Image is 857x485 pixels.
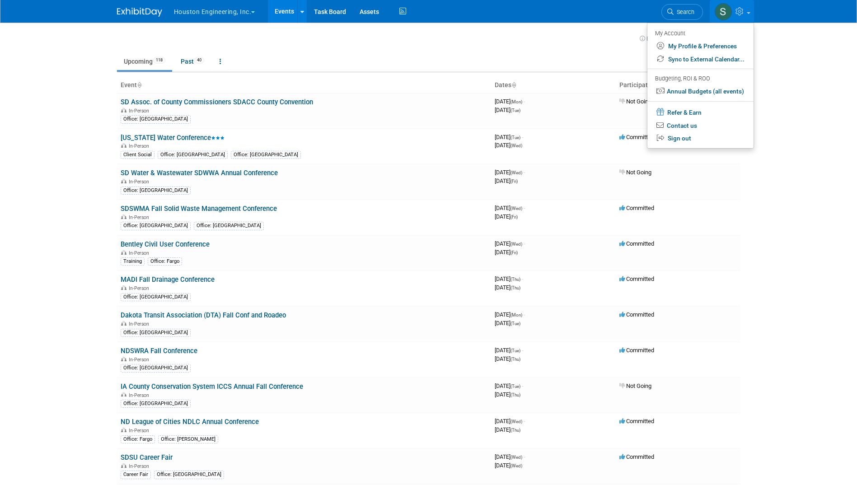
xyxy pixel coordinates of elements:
[619,169,651,176] span: Not Going
[121,215,126,219] img: In-Person Event
[121,257,145,266] div: Training
[674,9,694,15] span: Search
[524,169,525,176] span: -
[129,428,152,434] span: In-Person
[619,347,654,354] span: Committed
[510,108,520,113] span: (Tue)
[510,428,520,433] span: (Thu)
[510,250,518,255] span: (Fri)
[158,435,218,443] div: Office: [PERSON_NAME]
[121,471,151,479] div: Career Fair
[495,320,520,326] span: [DATE]
[510,277,520,282] span: (Thu)
[495,347,523,354] span: [DATE]
[510,419,522,424] span: (Wed)
[510,348,520,353] span: (Tue)
[121,392,126,397] img: In-Person Event
[121,311,286,319] a: Dakota Transit Association (DTA) Fall Conf and Roadeo
[154,471,224,479] div: Office: [GEOGRAPHIC_DATA]
[121,382,303,391] a: IA County Conservation System ICCS Annual Fall Conference
[495,240,525,247] span: [DATE]
[129,321,152,327] span: In-Person
[121,151,155,159] div: Client Social
[121,400,191,408] div: Office: [GEOGRAPHIC_DATA]
[619,205,654,211] span: Committed
[510,392,520,397] span: (Thu)
[129,357,152,363] span: In-Person
[524,453,525,460] span: -
[524,98,525,105] span: -
[510,215,518,219] span: (Fri)
[510,170,522,175] span: (Wed)
[619,134,654,140] span: Committed
[129,285,152,291] span: In-Person
[510,312,522,317] span: (Mon)
[121,435,155,443] div: Office: Fargo
[137,81,141,89] a: Sort by Event Name
[495,453,525,460] span: [DATE]
[129,392,152,398] span: In-Person
[510,135,520,140] span: (Tue)
[117,8,162,17] img: ExhibitDay
[616,78,740,93] th: Participation
[194,57,204,64] span: 40
[510,455,522,460] span: (Wed)
[121,108,126,112] img: In-Person Event
[231,151,301,159] div: Office: [GEOGRAPHIC_DATA]
[121,364,191,372] div: Office: [GEOGRAPHIC_DATA]
[510,179,518,184] span: (Fri)
[715,3,732,20] img: Shawn Mistelski
[495,169,525,176] span: [DATE]
[524,240,525,247] span: -
[491,78,616,93] th: Dates
[510,321,520,326] span: (Tue)
[121,205,277,213] a: SDSWMA Fall Solid Waste Management Conference
[117,78,491,93] th: Event
[510,357,520,362] span: (Thu)
[619,240,654,247] span: Committed
[495,98,525,105] span: [DATE]
[495,418,525,424] span: [DATE]
[121,285,126,290] img: In-Person Event
[619,275,654,282] span: Committed
[129,143,152,149] span: In-Person
[647,105,754,119] a: Refer & Earn
[495,205,525,211] span: [DATE]
[655,74,745,84] div: Budgeting, ROI & ROO
[121,293,191,301] div: Office: [GEOGRAPHIC_DATA]
[121,453,173,462] a: SDSU Career Fair
[510,99,522,104] span: (Mon)
[495,391,520,398] span: [DATE]
[121,357,126,361] img: In-Person Event
[495,177,518,184] span: [DATE]
[495,462,522,469] span: [DATE]
[121,418,259,426] a: ND League of Cities NDLC Annual Conference
[522,275,523,282] span: -
[647,40,754,53] a: My Profile & Preferences
[174,53,211,70] a: Past40
[511,81,516,89] a: Sort by Start Date
[121,179,126,183] img: In-Person Event
[495,213,518,220] span: [DATE]
[117,53,172,70] a: Upcoming118
[510,285,520,290] span: (Thu)
[121,98,313,106] a: SD Assoc. of County Commissioners SDACC County Convention
[655,28,745,38] div: My Account
[495,311,525,318] span: [DATE]
[522,382,523,389] span: -
[121,143,126,148] img: In-Person Event
[510,206,522,211] span: (Wed)
[647,53,754,66] a: Sync to External Calendar...
[121,463,126,468] img: In-Person Event
[524,205,525,211] span: -
[121,222,191,230] div: Office: [GEOGRAPHIC_DATA]
[121,250,126,255] img: In-Person Event
[524,311,525,318] span: -
[153,57,165,64] span: 118
[510,384,520,389] span: (Tue)
[495,426,520,433] span: [DATE]
[647,119,754,132] a: Contact us
[495,107,520,113] span: [DATE]
[661,4,703,20] a: Search
[522,134,523,140] span: -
